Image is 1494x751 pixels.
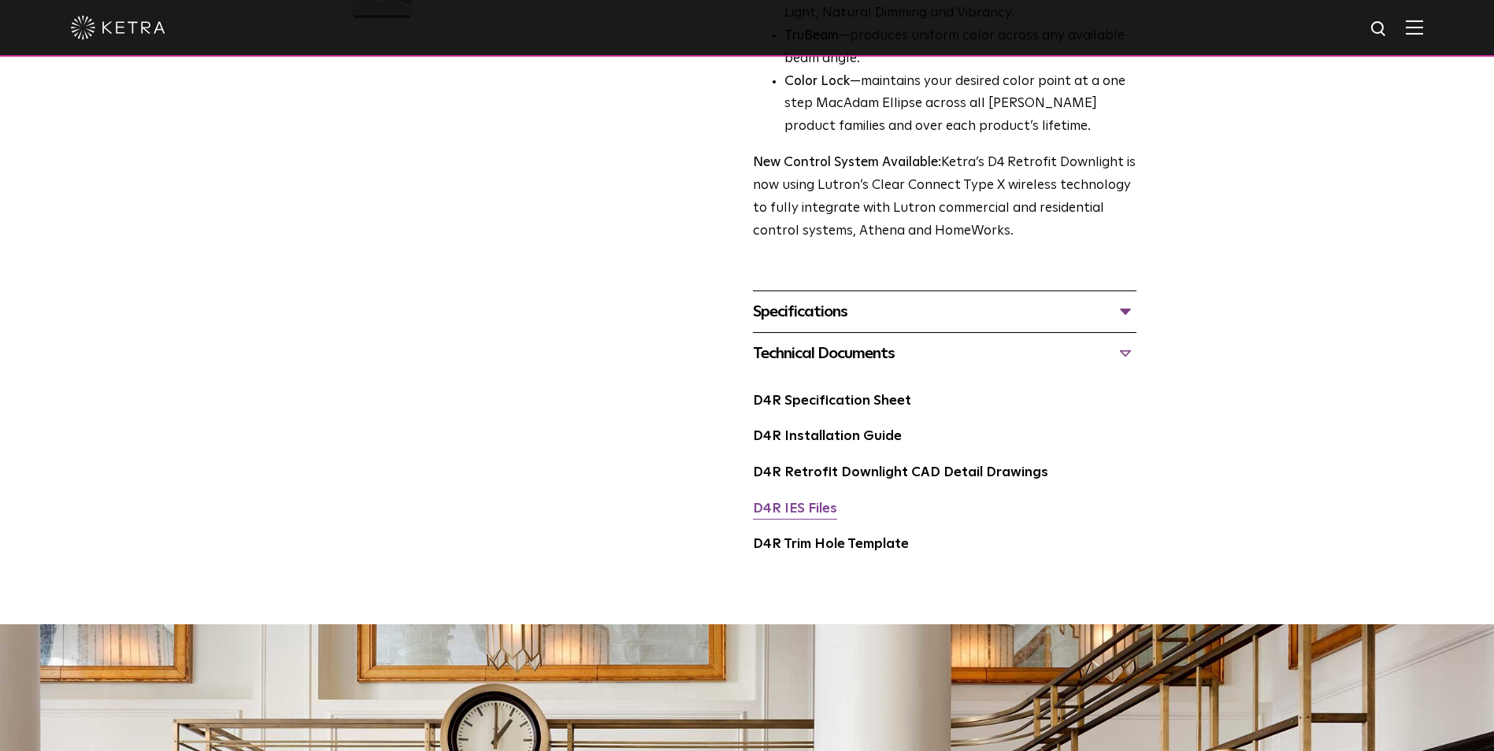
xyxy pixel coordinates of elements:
[753,538,909,551] a: D4R Trim Hole Template
[753,430,902,443] a: D4R Installation Guide
[753,341,1136,366] div: Technical Documents
[784,75,850,88] strong: Color Lock
[753,394,911,408] a: D4R Specification Sheet
[753,156,941,169] strong: New Control System Available:
[1406,20,1423,35] img: Hamburger%20Nav.svg
[784,71,1136,139] li: —maintains your desired color point at a one step MacAdam Ellipse across all [PERSON_NAME] produc...
[753,502,837,516] a: D4R IES Files
[753,466,1048,479] a: D4R Retrofit Downlight CAD Detail Drawings
[71,16,165,39] img: ketra-logo-2019-white
[753,152,1136,243] p: Ketra’s D4 Retrofit Downlight is now using Lutron’s Clear Connect Type X wireless technology to f...
[753,299,1136,324] div: Specifications
[1370,20,1389,39] img: search icon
